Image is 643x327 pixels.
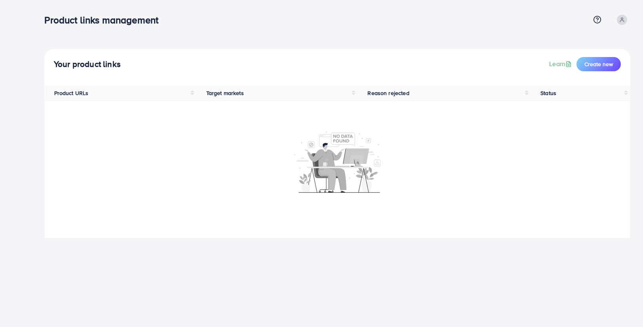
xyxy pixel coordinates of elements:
[54,89,89,97] span: Product URLs
[367,89,409,97] span: Reason rejected
[584,60,613,68] span: Create new
[549,59,573,68] a: Learn
[44,14,165,26] h3: Product links management
[294,131,380,193] img: No account
[576,57,621,71] button: Create new
[54,59,121,69] h4: Your product links
[206,89,244,97] span: Target markets
[540,89,556,97] span: Status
